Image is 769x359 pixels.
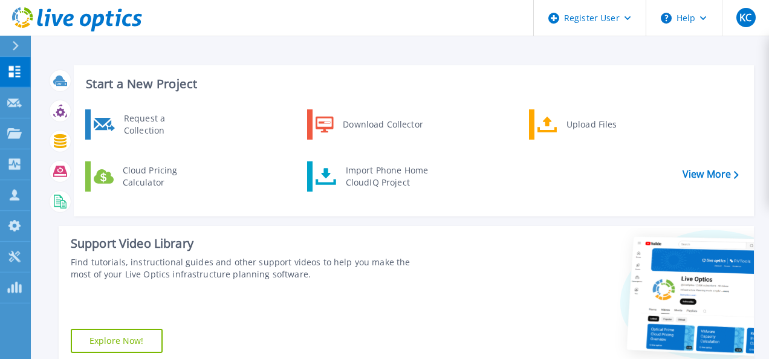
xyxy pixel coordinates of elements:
div: Import Phone Home CloudIQ Project [340,164,434,189]
h3: Start a New Project [86,77,738,91]
div: Request a Collection [118,112,206,137]
span: KC [739,13,751,22]
a: Download Collector [307,109,431,140]
a: Request a Collection [85,109,209,140]
a: Upload Files [529,109,653,140]
a: View More [683,169,739,180]
div: Find tutorials, instructional guides and other support videos to help you make the most of your L... [71,256,432,280]
div: Upload Files [560,112,650,137]
div: Download Collector [337,112,428,137]
div: Support Video Library [71,236,432,251]
a: Explore Now! [71,329,163,353]
div: Cloud Pricing Calculator [117,164,206,189]
a: Cloud Pricing Calculator [85,161,209,192]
